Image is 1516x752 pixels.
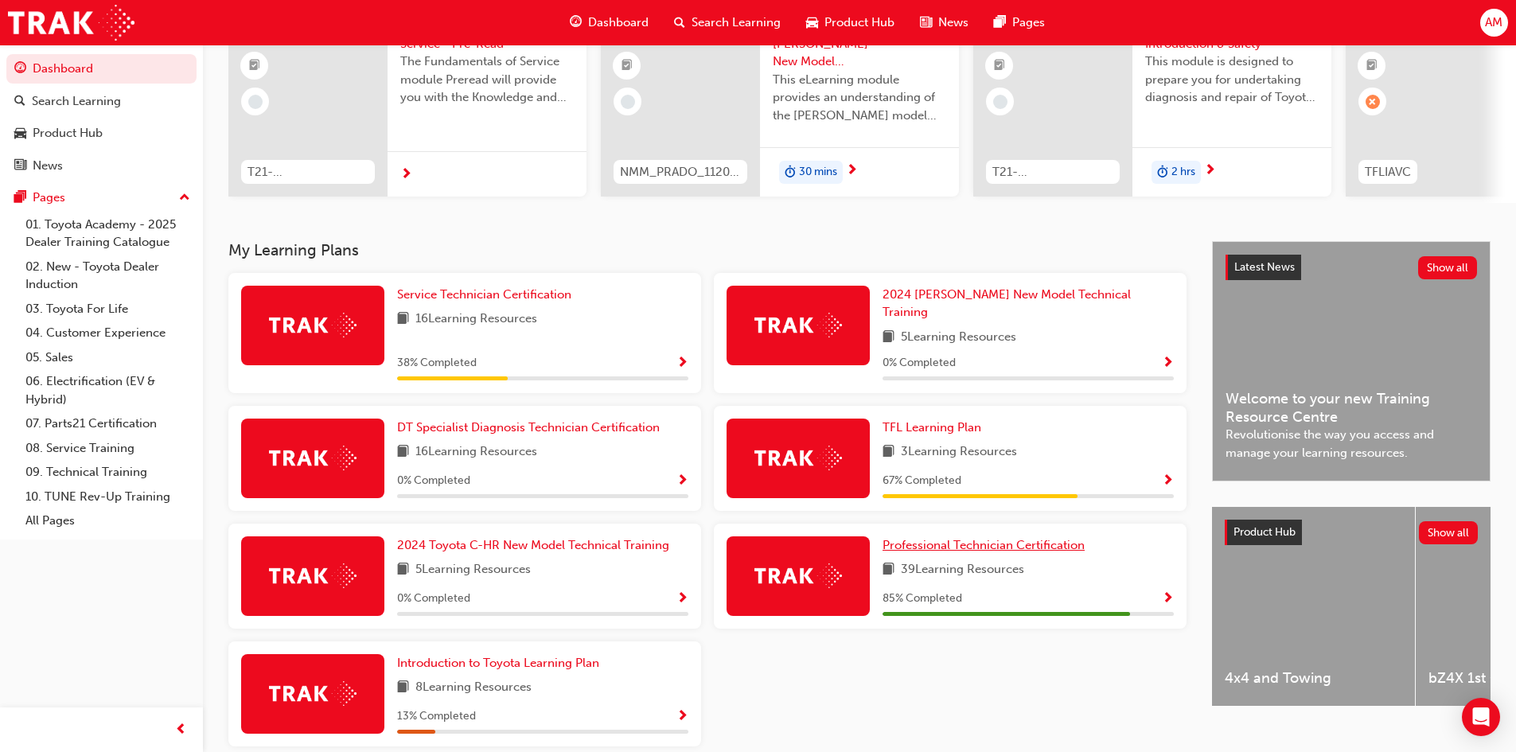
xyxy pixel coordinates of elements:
[6,183,197,212] button: Pages
[557,6,661,39] a: guage-iconDashboard
[14,95,25,109] span: search-icon
[1162,353,1174,373] button: Show Progress
[6,151,197,181] a: News
[1226,426,1477,462] span: Revolutionise the way you access and manage your learning resources.
[621,95,635,109] span: learningRecordVerb_NONE-icon
[588,14,649,32] span: Dashboard
[400,168,412,182] span: next-icon
[994,13,1006,33] span: pages-icon
[793,6,907,39] a: car-iconProduct Hub
[269,313,357,337] img: Trak
[14,191,26,205] span: pages-icon
[883,420,981,434] span: TFL Learning Plan
[397,286,578,304] a: Service Technician Certification
[799,163,837,181] span: 30 mins
[754,563,842,588] img: Trak
[415,678,532,698] span: 8 Learning Resources
[883,442,894,462] span: book-icon
[676,474,688,489] span: Show Progress
[773,71,946,125] span: This eLearning module provides an understanding of the [PERSON_NAME] model line-up and its Katash...
[8,5,134,41] img: Trak
[883,419,988,437] a: TFL Learning Plan
[1212,507,1415,706] a: 4x4 and Towing
[1366,56,1378,76] span: booktick-icon
[397,590,470,608] span: 0 % Completed
[920,13,932,33] span: news-icon
[883,287,1131,320] span: 2024 [PERSON_NAME] New Model Technical Training
[397,442,409,462] span: book-icon
[754,446,842,470] img: Trak
[415,560,531,580] span: 5 Learning Resources
[1012,14,1045,32] span: Pages
[397,354,477,372] span: 38 % Completed
[397,287,571,302] span: Service Technician Certification
[415,310,537,329] span: 16 Learning Resources
[400,53,574,107] span: The Fundamentals of Service module Preread will provide you with the Knowledge and Understanding ...
[14,62,26,76] span: guage-icon
[415,442,537,462] span: 16 Learning Resources
[1162,589,1174,609] button: Show Progress
[993,95,1007,109] span: learningRecordVerb_NONE-icon
[883,328,894,348] span: book-icon
[824,14,894,32] span: Product Hub
[1212,241,1491,481] a: Latest NewsShow allWelcome to your new Training Resource CentreRevolutionise the way you access a...
[269,446,357,470] img: Trak
[676,710,688,724] span: Show Progress
[33,124,103,142] div: Product Hub
[19,321,197,345] a: 04. Customer Experience
[6,119,197,148] a: Product Hub
[676,353,688,373] button: Show Progress
[883,538,1085,552] span: Professional Technician Certification
[992,163,1113,181] span: T21-FOD_HVIS_PREREQ
[269,563,357,588] img: Trak
[19,297,197,321] a: 03. Toyota For Life
[397,560,409,580] span: book-icon
[901,442,1017,462] span: 3 Learning Resources
[397,538,669,552] span: 2024 Toyota C-HR New Model Technical Training
[1365,163,1411,181] span: TFLIAVC
[33,157,63,175] div: News
[1162,471,1174,491] button: Show Progress
[661,6,793,39] a: search-iconSearch Learning
[6,51,197,183] button: DashboardSearch LearningProduct HubNews
[1462,698,1500,736] div: Open Intercom Messenger
[1366,95,1380,109] span: learningRecordVerb_ABSENT-icon
[19,369,197,411] a: 06. Electrification (EV & Hybrid)
[269,681,357,706] img: Trak
[1480,9,1508,37] button: AM
[397,310,409,329] span: book-icon
[620,163,741,181] span: NMM_PRADO_112024_MODULE_1
[19,460,197,485] a: 09. Technical Training
[883,536,1091,555] a: Professional Technician Certification
[806,13,818,33] span: car-icon
[1225,520,1478,545] a: Product HubShow all
[179,188,190,208] span: up-icon
[901,328,1016,348] span: 5 Learning Resources
[883,472,961,490] span: 67 % Completed
[19,345,197,370] a: 05. Sales
[883,286,1174,321] a: 2024 [PERSON_NAME] New Model Technical Training
[1204,164,1216,178] span: next-icon
[570,13,582,33] span: guage-icon
[1226,255,1477,280] a: Latest NewsShow all
[175,720,187,740] span: prev-icon
[1145,53,1319,107] span: This module is designed to prepare you for undertaking diagnosis and repair of Toyota & Lexus Ele...
[622,56,633,76] span: booktick-icon
[14,127,26,141] span: car-icon
[19,508,197,533] a: All Pages
[19,255,197,297] a: 02. New - Toyota Dealer Induction
[19,436,197,461] a: 08. Service Training
[6,54,197,84] a: Dashboard
[19,212,197,255] a: 01. Toyota Academy - 2025 Dealer Training Catalogue
[397,536,676,555] a: 2024 Toyota C-HR New Model Technical Training
[754,313,842,337] img: Trak
[397,707,476,726] span: 13 % Completed
[1233,525,1296,539] span: Product Hub
[676,707,688,727] button: Show Progress
[397,678,409,698] span: book-icon
[1171,163,1195,181] span: 2 hrs
[1485,14,1502,32] span: AM
[846,164,858,178] span: next-icon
